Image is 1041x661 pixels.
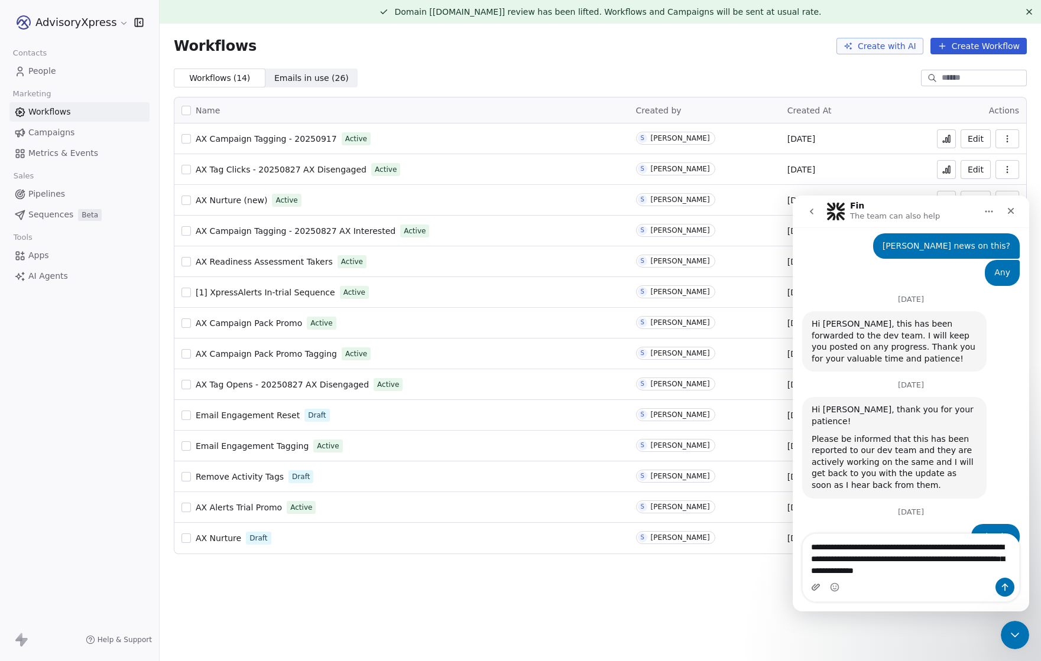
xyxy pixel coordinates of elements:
[9,102,150,122] a: Workflows
[28,65,56,77] span: People
[345,349,367,359] span: Active
[961,191,991,210] button: Edit
[787,106,832,115] span: Created At
[787,471,815,483] span: [DATE]
[989,106,1019,115] span: Actions
[196,533,241,543] span: AX Nurture
[651,257,710,265] div: [PERSON_NAME]
[35,15,116,30] span: AdvisoryXpress
[787,256,815,268] span: [DATE]
[196,194,267,206] a: AX Nurture (new)
[651,226,710,235] div: [PERSON_NAME]
[196,256,333,268] a: AX Readiness Assessment Takers
[28,249,49,262] span: Apps
[17,15,31,30] img: AX_logo_device_1080.png
[9,184,150,204] a: Pipelines
[651,411,710,419] div: [PERSON_NAME]
[961,160,991,179] button: Edit
[196,440,309,452] a: Email Engagement Tagging
[196,164,367,175] a: AX Tag Clicks - 20250827 AX Disengaged
[640,195,644,204] div: S
[640,318,644,327] div: S
[651,196,710,204] div: [PERSON_NAME]
[787,164,815,175] span: [DATE]
[640,256,644,266] div: S
[196,409,300,421] a: Email Engagement Reset
[9,144,150,163] a: Metrics & Events
[787,225,815,237] span: [DATE]
[196,349,337,359] span: AX Campaign Pack Promo Tagging
[930,38,1027,54] button: Create Workflow
[640,410,644,419] div: S
[651,503,710,511] div: [PERSON_NAME]
[14,12,126,32] button: AdvisoryXpress
[28,106,71,118] span: Workflows
[196,411,300,420] span: Email Engagement Reset
[174,38,257,54] span: Workflows
[9,205,150,224] a: SequencesBeta
[787,532,815,544] span: [DATE]
[787,133,815,145] span: [DATE]
[787,502,815,513] span: [DATE]
[651,288,710,296] div: [PERSON_NAME]
[196,134,337,144] span: AX Campaign Tagging - 20250917
[196,471,284,483] a: Remove Activity Tags
[249,533,267,543] span: Draft
[1001,621,1029,649] iframe: Intercom live chat
[98,635,152,644] span: Help & Support
[9,123,150,142] a: Campaigns
[8,229,37,246] span: Tools
[9,266,150,286] a: AI Agents
[78,209,102,221] span: Beta
[317,441,339,451] span: Active
[196,286,335,298] a: [1] XpressAlerts In-trial Sequence
[640,502,644,512] div: S
[196,288,335,297] span: [1] XpressAlerts In-trial Sequence
[28,209,73,221] span: Sequences
[651,165,710,173] div: [PERSON_NAME]
[836,38,923,54] button: Create with AI
[651,380,710,388] div: [PERSON_NAME]
[9,61,150,81] a: People
[196,225,395,237] a: AX Campaign Tagging - 20250827 AX Interested
[275,195,297,206] span: Active
[292,471,310,482] span: Draft
[28,126,74,139] span: Campaigns
[640,441,644,450] div: S
[651,349,710,357] div: [PERSON_NAME]
[787,440,815,452] span: [DATE]
[8,85,56,103] span: Marketing
[651,533,710,542] div: [PERSON_NAME]
[28,147,98,159] span: Metrics & Events
[651,318,710,327] div: [PERSON_NAME]
[196,226,395,236] span: AX Campaign Tagging - 20250827 AX Interested
[8,167,39,185] span: Sales
[196,257,333,266] span: AX Readiness Assessment Takers
[28,270,68,282] span: AI Agents
[196,472,284,481] span: Remove Activity Tags
[640,287,644,297] div: S
[28,188,65,200] span: Pipelines
[290,502,312,513] span: Active
[640,164,644,174] div: S
[196,441,309,451] span: Email Engagement Tagging
[345,133,367,144] span: Active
